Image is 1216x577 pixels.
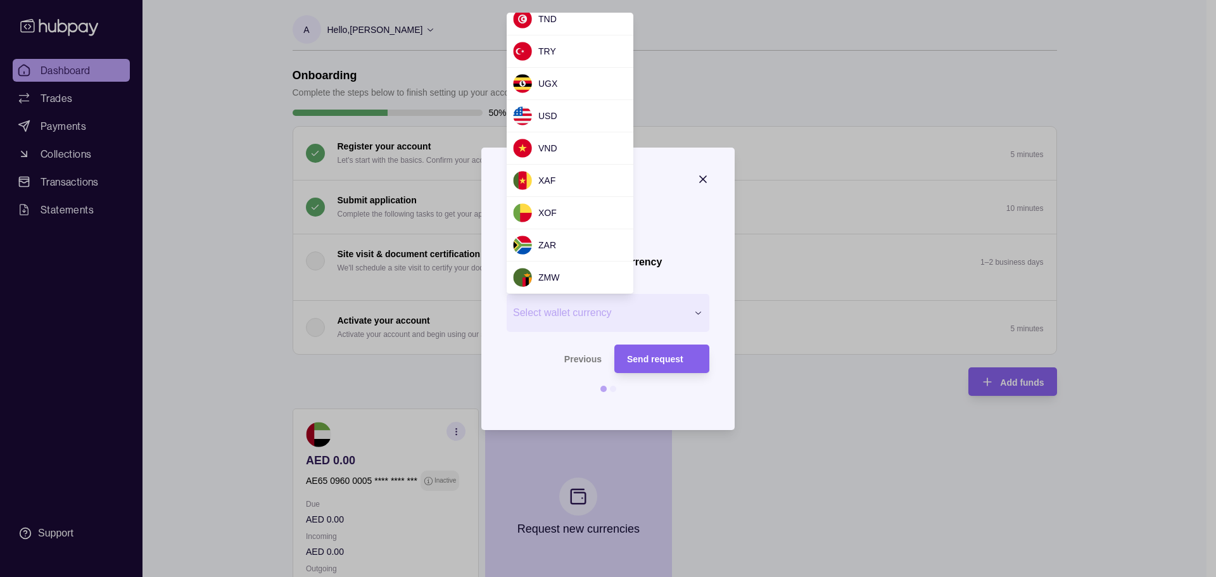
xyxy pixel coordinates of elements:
[538,240,556,250] span: ZAR
[538,272,559,282] span: ZMW
[513,10,532,29] img: tn
[538,79,557,89] span: UGX
[513,268,532,287] img: zm
[513,236,532,255] img: za
[538,46,556,56] span: TRY
[538,143,557,153] span: VND
[538,208,557,218] span: XOF
[513,74,532,93] img: ug
[513,171,532,190] img: cm
[513,42,532,61] img: tr
[538,14,557,24] span: TND
[538,111,557,121] span: USD
[513,106,532,125] img: us
[538,175,555,186] span: XAF
[513,203,532,222] img: bj
[513,139,532,158] img: vn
